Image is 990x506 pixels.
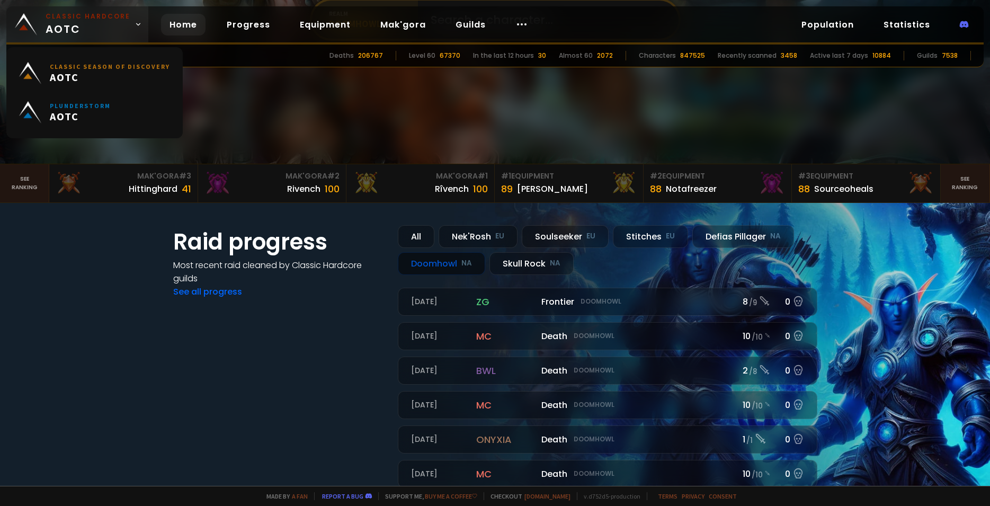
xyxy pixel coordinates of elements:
[353,171,488,182] div: Mak'Gora
[650,182,662,196] div: 88
[398,252,485,275] div: Doomhowl
[287,182,320,196] div: Rivench
[182,182,191,196] div: 41
[50,63,170,70] small: Classic Season of Discovery
[173,225,385,259] h1: Raid progress
[440,51,460,60] div: 67370
[650,171,785,182] div: Equipment
[398,425,817,454] a: [DATE]onyxiaDeathDoomhowl1 /10
[447,14,494,35] a: Guilds
[522,225,609,248] div: Soulseeker
[680,51,705,60] div: 847525
[613,225,688,248] div: Stitches
[435,182,469,196] div: Rîvench
[198,164,346,202] a: Mak'Gora#2Rivench100
[292,492,308,500] a: a fan
[204,171,340,182] div: Mak'Gora
[50,70,170,84] span: AOTC
[173,259,385,285] h4: Most recent raid cleaned by Classic Hardcore guilds
[473,51,534,60] div: In the last 12 hours
[358,51,383,60] div: 206767
[597,51,613,60] div: 2072
[501,171,511,181] span: # 1
[424,1,666,39] input: Search a character...
[550,258,560,269] small: NA
[398,322,817,350] a: [DATE]mcDeathDoomhowl10 /100
[398,460,817,488] a: [DATE]mcDeathDoomhowl10 /100
[917,51,938,60] div: Guilds
[792,164,940,202] a: #3Equipment88Sourceoheals
[718,51,777,60] div: Recently scanned
[473,182,488,196] div: 100
[398,225,434,248] div: All
[586,231,595,242] small: EU
[941,164,990,202] a: Seeranking
[325,182,340,196] div: 100
[577,492,640,500] span: v. d752d5 - production
[322,492,363,500] a: Report a bug
[666,231,675,242] small: EU
[682,492,704,500] a: Privacy
[291,14,359,35] a: Equipment
[770,231,781,242] small: NA
[489,252,574,275] div: Skull Rock
[639,51,676,60] div: Characters
[538,51,546,60] div: 30
[398,357,817,385] a: [DATE]bwlDeathDoomhowl2 /80
[49,164,198,202] a: Mak'Gora#3Hittinghard41
[398,391,817,419] a: [DATE]mcDeathDoomhowl10 /100
[161,14,206,35] a: Home
[372,14,434,35] a: Mak'gora
[798,171,933,182] div: Equipment
[875,14,939,35] a: Statistics
[50,102,111,110] small: Plunderstorm
[13,54,176,93] a: Classic Season of DiscoveryAOTC
[559,51,593,60] div: Almost 60
[495,231,504,242] small: EU
[942,51,958,60] div: 7538
[692,225,794,248] div: Defias Pillager
[346,164,495,202] a: Mak'Gora#1Rîvench100
[478,171,488,181] span: # 1
[798,182,810,196] div: 88
[50,110,111,123] span: AOTC
[814,182,873,196] div: Sourceoheals
[398,288,817,316] a: [DATE]zgFrontierDoomhowl8 /90
[484,492,570,500] span: Checkout
[378,492,477,500] span: Support me,
[129,182,177,196] div: Hittinghard
[501,171,636,182] div: Equipment
[644,164,792,202] a: #2Equipment88Notafreezer
[495,164,643,202] a: #1Equipment89[PERSON_NAME]
[658,492,677,500] a: Terms
[46,12,130,37] span: AOTC
[218,14,279,35] a: Progress
[666,182,717,196] div: Notafreezer
[425,492,477,500] a: Buy me a coffee
[13,93,176,132] a: PlunderstormAOTC
[810,51,868,60] div: Active last 7 days
[439,225,518,248] div: Nek'Rosh
[517,182,588,196] div: [PERSON_NAME]
[179,171,191,181] span: # 3
[56,171,191,182] div: Mak'Gora
[260,492,308,500] span: Made by
[327,171,340,181] span: # 2
[329,51,354,60] div: Deaths
[781,51,797,60] div: 3458
[793,14,862,35] a: Population
[173,286,242,298] a: See all progress
[501,182,513,196] div: 89
[709,492,737,500] a: Consent
[6,6,148,42] a: Classic HardcoreAOTC
[461,258,472,269] small: NA
[798,171,810,181] span: # 3
[46,12,130,21] small: Classic Hardcore
[524,492,570,500] a: [DOMAIN_NAME]
[650,171,662,181] span: # 2
[409,51,435,60] div: Level 60
[872,51,891,60] div: 10884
